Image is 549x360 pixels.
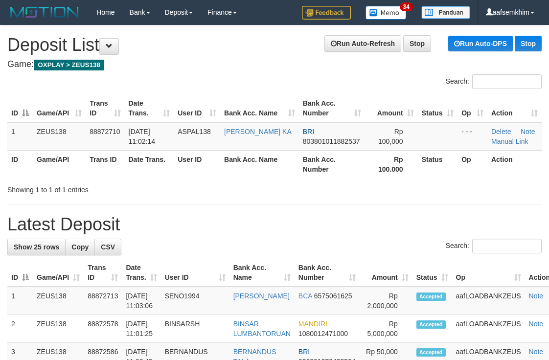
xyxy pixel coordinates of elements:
th: Date Trans. [125,150,174,178]
th: Bank Acc. Number: activate to sort column ascending [299,94,366,122]
span: 34 [400,2,413,11]
th: Bank Acc. Number [299,150,366,178]
td: SENO1994 [161,287,229,315]
span: 88872710 [90,128,120,135]
a: [PERSON_NAME] KA [224,128,292,135]
th: Game/API [33,150,86,178]
th: Action [487,150,542,178]
td: 2 [7,315,33,343]
th: Bank Acc. Number: activate to sort column ascending [295,259,360,287]
th: Op: activate to sort column ascending [452,259,525,287]
label: Search: [446,239,542,253]
a: Copy [65,239,95,255]
a: Delete [491,128,511,135]
th: Bank Acc. Name [220,150,299,178]
th: User ID: activate to sort column ascending [174,94,220,122]
span: OXPLAY > ZEUS138 [34,60,104,70]
td: aafLOADBANKZEUS [452,315,525,343]
img: Feedback.jpg [302,6,351,20]
span: Rp 100,000 [378,128,403,145]
a: Note [529,292,544,300]
td: ZEUS138 [33,287,84,315]
th: Trans ID: activate to sort column ascending [86,94,124,122]
a: Manual Link [491,137,528,145]
th: ID: activate to sort column descending [7,259,33,287]
h1: Deposit List [7,35,542,55]
img: panduan.png [421,6,470,19]
a: Stop [403,35,431,52]
th: User ID [174,150,220,178]
span: Accepted [416,292,446,301]
td: [DATE] 11:01:25 [122,315,160,343]
img: MOTION_logo.png [7,5,82,20]
span: Copy 803801011882537 to clipboard [303,137,360,145]
img: Button%20Memo.svg [366,6,407,20]
th: Date Trans.: activate to sort column ascending [125,94,174,122]
th: Status [418,150,458,178]
th: ID: activate to sort column descending [7,94,33,122]
td: aafLOADBANKZEUS [452,287,525,315]
th: Rp 100.000 [365,150,417,178]
td: [DATE] 11:03:06 [122,287,160,315]
th: Game/API: activate to sort column ascending [33,94,86,122]
a: Stop [515,36,542,51]
span: BRI [303,128,314,135]
span: BRI [298,348,310,356]
a: CSV [94,239,121,255]
a: Note [521,128,535,135]
span: Accepted [416,348,446,357]
th: Amount: activate to sort column ascending [365,94,417,122]
a: BINSAR LUMBANTORUAN [233,320,291,337]
input: Search: [472,239,542,253]
th: Amount: activate to sort column ascending [360,259,412,287]
span: Copy [71,243,89,251]
span: [DATE] 11:02:14 [129,128,156,145]
th: ID [7,150,33,178]
span: Copy 6575061625 to clipboard [314,292,352,300]
th: Trans ID: activate to sort column ascending [84,259,122,287]
td: Rp 5,000,000 [360,315,412,343]
th: Trans ID [86,150,124,178]
th: Action: activate to sort column ascending [487,94,542,122]
th: Status: activate to sort column ascending [412,259,452,287]
h4: Game: [7,60,542,69]
span: BCA [298,292,312,300]
span: Show 25 rows [14,243,59,251]
th: Bank Acc. Name: activate to sort column ascending [229,259,295,287]
input: Search: [472,74,542,89]
th: Op: activate to sort column ascending [457,94,487,122]
td: 1 [7,287,33,315]
a: Show 25 rows [7,239,66,255]
span: CSV [101,243,115,251]
th: Date Trans.: activate to sort column ascending [122,259,160,287]
th: Status: activate to sort column ascending [418,94,458,122]
div: Showing 1 to 1 of 1 entries [7,181,222,195]
th: User ID: activate to sort column ascending [161,259,229,287]
a: Note [529,348,544,356]
td: 88872578 [84,315,122,343]
td: Rp 2,000,000 [360,287,412,315]
a: Run Auto-DPS [448,36,513,51]
a: Note [529,320,544,328]
span: Accepted [416,320,446,329]
th: Bank Acc. Name: activate to sort column ascending [220,94,299,122]
label: Search: [446,74,542,89]
td: 88872713 [84,287,122,315]
span: ASPAL138 [178,128,210,135]
td: BINSARSH [161,315,229,343]
a: Run Auto-Refresh [324,35,401,52]
td: - - - [457,122,487,151]
td: 1 [7,122,33,151]
th: Op [457,150,487,178]
td: ZEUS138 [33,122,86,151]
span: MANDIRI [298,320,327,328]
th: Game/API: activate to sort column ascending [33,259,84,287]
h1: Latest Deposit [7,215,542,234]
span: Copy 1080012471000 to clipboard [298,330,348,337]
a: [PERSON_NAME] [233,292,290,300]
td: ZEUS138 [33,315,84,343]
